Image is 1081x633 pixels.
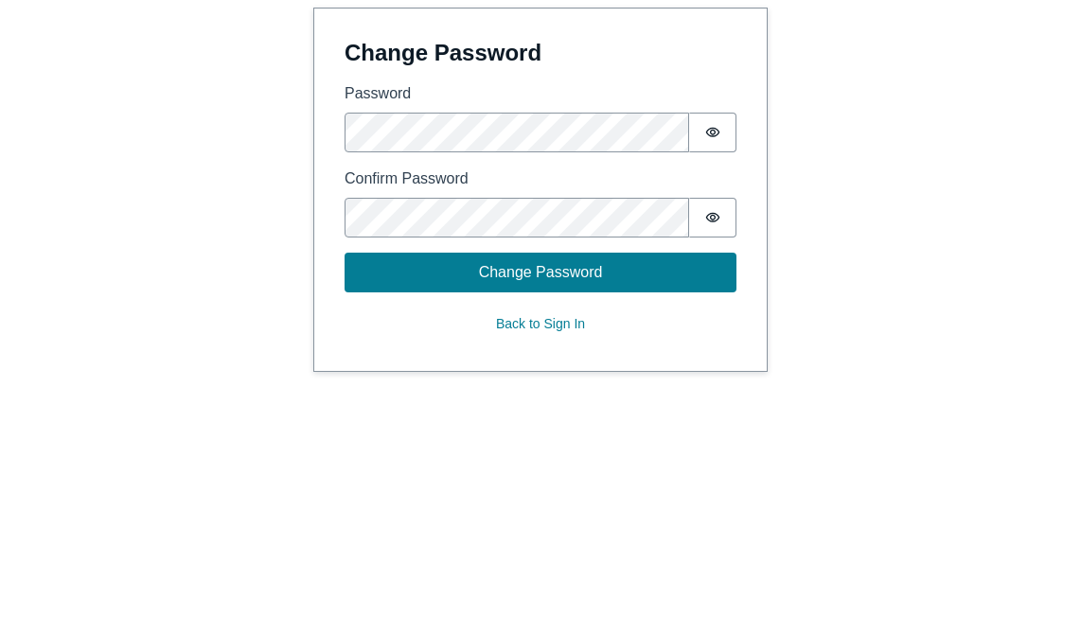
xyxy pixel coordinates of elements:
[345,308,736,341] button: Back to Sign In
[345,39,736,67] h4: Change Password
[689,198,736,237] button: Show password
[345,253,736,292] button: Change Password
[345,167,736,190] label: Confirm Password
[689,113,736,152] button: Show password
[345,82,736,105] label: Password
